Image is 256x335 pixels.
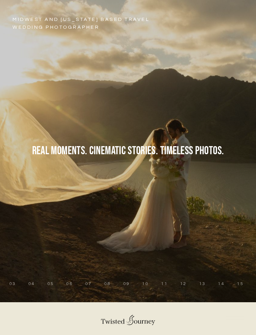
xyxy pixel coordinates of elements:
[9,281,16,287] button: 3 of 15
[180,281,187,287] button: 12 of 15
[123,281,130,287] button: 9 of 15
[218,281,224,287] button: 14 of 15
[28,281,35,287] button: 4 of 15
[237,281,244,287] button: 15 of 15
[85,281,92,287] button: 7 of 15
[160,145,193,157] span: Timeless
[142,281,149,287] button: 10 of 15
[128,145,158,157] span: stories.
[89,145,126,157] span: Cinematic
[161,281,168,287] button: 11 of 15
[104,281,111,287] button: 8 of 15
[125,16,150,23] span: Travel
[101,16,123,23] span: based
[100,312,156,326] img: Twisted Journey
[66,281,73,287] button: 6 of 15
[47,281,54,287] button: 5 of 15
[199,281,206,287] button: 13 of 15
